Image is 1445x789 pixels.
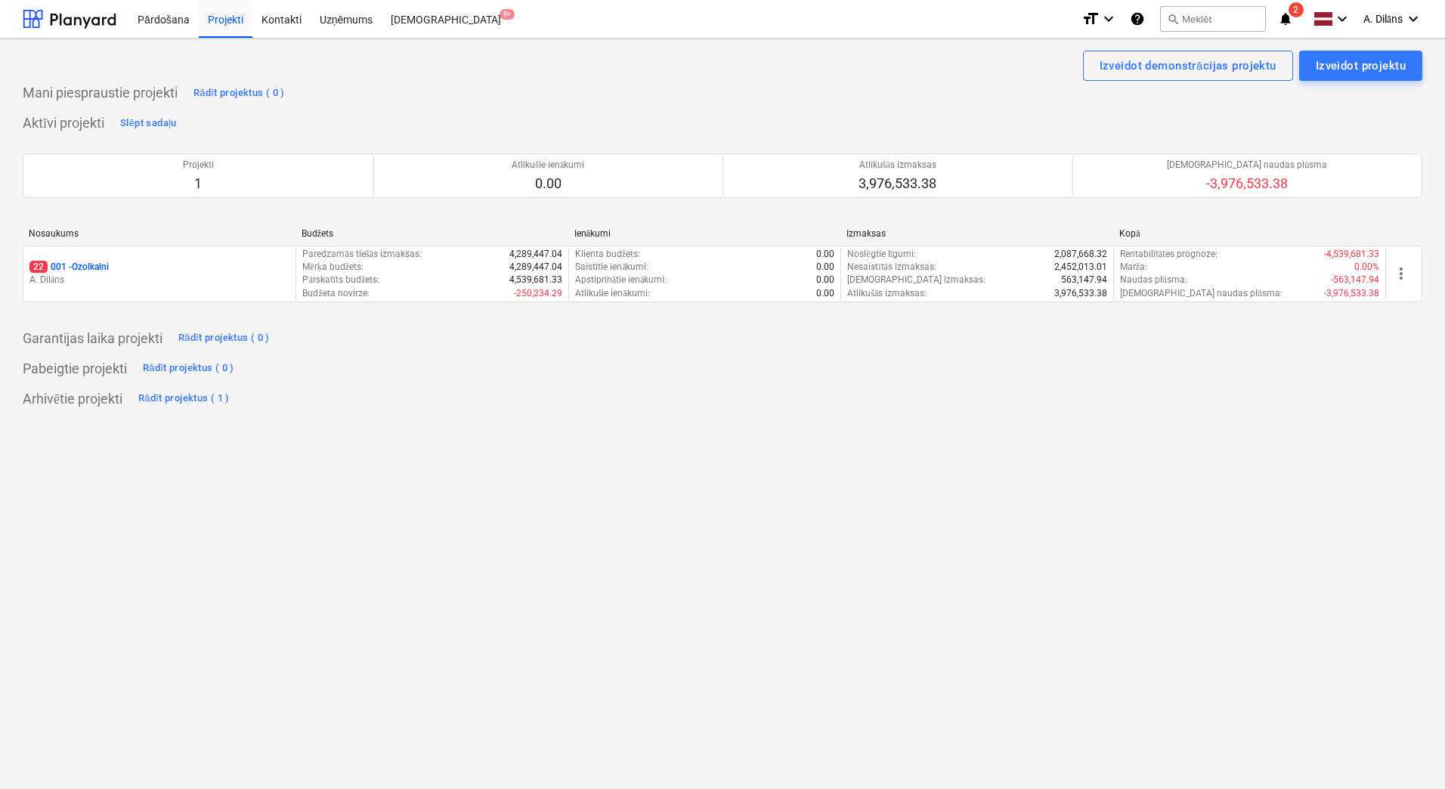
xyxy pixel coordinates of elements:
p: 0.00 [512,175,584,193]
span: search [1167,13,1179,25]
p: Saistītie ienākumi : [575,261,649,274]
button: Slēpt sadaļu [116,111,181,135]
span: more_vert [1392,265,1410,283]
i: keyboard_arrow_down [1404,10,1422,28]
i: notifications [1278,10,1293,28]
button: Izveidot demonstrācijas projektu [1083,51,1293,81]
div: Ienākumi [574,228,835,240]
p: [DEMOGRAPHIC_DATA] naudas plūsma : [1120,287,1283,300]
div: Rādīt projektus ( 0 ) [178,330,270,347]
p: Pabeigtie projekti [23,360,127,378]
i: keyboard_arrow_down [1100,10,1118,28]
p: [DEMOGRAPHIC_DATA] izmaksas : [847,274,986,286]
p: -3,976,533.38 [1324,287,1379,300]
p: -250,234.29 [514,287,562,300]
p: Projekti [183,159,214,172]
p: 0.00 [816,261,834,274]
div: Izveidot projektu [1316,56,1406,76]
p: A. Dilāns [29,274,289,286]
div: Budžets [302,228,562,240]
p: -3,976,533.38 [1167,175,1327,193]
div: Kopā [1119,228,1380,240]
div: Slēpt sadaļu [120,115,177,132]
p: Atlikušie ienākumi [512,159,584,172]
p: Mani piespraustie projekti [23,84,178,102]
p: 2,452,013.01 [1054,261,1107,274]
p: 0.00 [816,287,834,300]
p: 0.00% [1354,261,1379,274]
p: -563,147.94 [1331,274,1379,286]
p: 4,539,681.33 [509,274,562,286]
button: Rādīt projektus ( 1 ) [135,387,234,411]
button: Rādīt projektus ( 0 ) [139,357,238,381]
p: 563,147.94 [1061,274,1107,286]
p: 2,087,668.32 [1054,248,1107,261]
p: Atlikušie ienākumi : [575,287,650,300]
p: Marža : [1120,261,1147,274]
p: 3,976,533.38 [859,175,936,193]
button: Rādīt projektus ( 0 ) [175,326,274,351]
i: keyboard_arrow_down [1333,10,1351,28]
span: 9+ [500,9,515,20]
p: Arhivētie projekti [23,390,122,408]
p: 4,289,447.04 [509,261,562,274]
p: Garantijas laika projekti [23,330,162,348]
p: -4,539,681.33 [1324,248,1379,261]
p: Rentabilitātes prognoze : [1120,248,1218,261]
span: A. Dilāns [1363,13,1403,26]
p: Naudas plūsma : [1120,274,1187,286]
p: 0.00 [816,248,834,261]
div: 22001 -OzolkalniA. Dilāns [29,261,289,286]
p: Atlikušās izmaksas [859,159,936,172]
span: 2 [1289,2,1304,17]
div: Rādīt projektus ( 0 ) [193,85,285,102]
p: 0.00 [816,274,834,286]
p: Paredzamās tiešās izmaksas : [302,248,421,261]
button: Meklēt [1160,6,1266,32]
p: Aktīvi projekti [23,114,104,132]
div: Rādīt projektus ( 0 ) [143,360,234,377]
span: 22 [29,261,48,273]
div: Nosaukums [29,228,289,239]
p: Atlikušās izmaksas : [847,287,927,300]
p: Nesaistītās izmaksas : [847,261,936,274]
p: Mērķa budžets : [302,261,364,274]
p: Budžeta novirze : [302,287,369,300]
button: Rādīt projektus ( 0 ) [190,81,289,105]
div: Rādīt projektus ( 1 ) [138,390,230,407]
div: Izmaksas [846,228,1107,239]
i: Zināšanu pamats [1130,10,1145,28]
p: 4,289,447.04 [509,248,562,261]
i: format_size [1081,10,1100,28]
p: Apstiprinātie ienākumi : [575,274,667,286]
p: Klienta budžets : [575,248,640,261]
div: Izveidot demonstrācijas projektu [1100,56,1276,76]
p: Noslēgtie līgumi : [847,248,916,261]
p: 001 - Ozolkalni [29,261,109,274]
p: 1 [183,175,214,193]
p: Pārskatīts budžets : [302,274,379,286]
p: [DEMOGRAPHIC_DATA] naudas plūsma [1167,159,1327,172]
p: 3,976,533.38 [1054,287,1107,300]
button: Izveidot projektu [1299,51,1422,81]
